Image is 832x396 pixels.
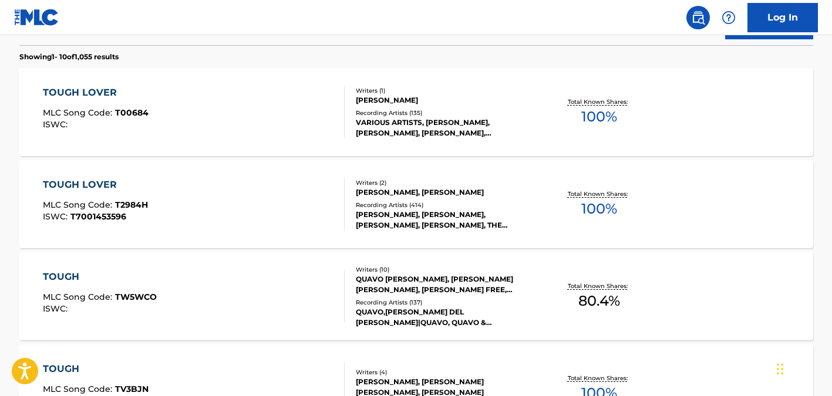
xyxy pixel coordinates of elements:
img: help [722,11,736,25]
div: TOUGH LOVER [43,86,149,100]
span: 80.4 % [578,290,620,312]
div: QUAVO,[PERSON_NAME] DEL [PERSON_NAME]|QUAVO, QUAVO & [PERSON_NAME], [PERSON_NAME], [PERSON_NAME]|... [356,307,533,328]
div: Recording Artists ( 137 ) [356,298,533,307]
p: Showing 1 - 10 of 1,055 results [19,52,119,62]
a: Log In [747,3,818,32]
div: QUAVO [PERSON_NAME], [PERSON_NAME] [PERSON_NAME], [PERSON_NAME] FREE, [PERSON_NAME], [PERSON_NAME... [356,274,533,295]
p: Total Known Shares: [568,282,631,290]
iframe: Chat Widget [773,340,832,396]
div: Writers ( 4 ) [356,368,533,377]
span: ISWC : [43,303,70,314]
span: ISWC : [43,211,70,222]
span: MLC Song Code : [43,199,115,210]
span: TW5WCO [115,292,157,302]
div: [PERSON_NAME], [PERSON_NAME], [PERSON_NAME], [PERSON_NAME], THE LOWLIFES, [PERSON_NAME] [356,209,533,231]
div: Writers ( 10 ) [356,265,533,274]
p: Total Known Shares: [568,189,631,198]
span: T00684 [115,107,149,118]
span: ISWC : [43,119,70,130]
span: MLC Song Code : [43,292,115,302]
span: T2984H [115,199,148,210]
div: [PERSON_NAME], [PERSON_NAME] [356,187,533,198]
div: TOUGH [43,270,157,284]
a: TOUGH LOVERMLC Song Code:T00684ISWC:Writers (1)[PERSON_NAME]Recording Artists (135)VARIOUS ARTIST... [19,68,813,156]
span: 100 % [581,198,617,219]
img: MLC Logo [14,9,59,26]
div: Recording Artists ( 414 ) [356,201,533,209]
span: TV3BJN [115,384,149,394]
div: [PERSON_NAME] [356,95,533,106]
span: T7001453596 [70,211,126,222]
span: MLC Song Code : [43,384,115,394]
span: 100 % [581,106,617,127]
div: Recording Artists ( 135 ) [356,109,533,117]
div: TOUGH [43,362,149,376]
div: TOUGH LOVER [43,178,148,192]
a: TOUGH LOVERMLC Song Code:T2984HISWC:T7001453596Writers (2)[PERSON_NAME], [PERSON_NAME]Recording A... [19,160,813,248]
a: Public Search [686,6,710,29]
div: Drag [777,351,784,387]
div: Writers ( 1 ) [356,86,533,95]
div: Writers ( 2 ) [356,178,533,187]
p: Total Known Shares: [568,374,631,383]
span: MLC Song Code : [43,107,115,118]
a: TOUGHMLC Song Code:TW5WCOISWC:Writers (10)QUAVO [PERSON_NAME], [PERSON_NAME] [PERSON_NAME], [PERS... [19,252,813,340]
img: search [691,11,705,25]
div: Help [717,6,740,29]
div: VARIOUS ARTISTS, [PERSON_NAME], [PERSON_NAME], [PERSON_NAME], [PERSON_NAME] [356,117,533,138]
p: Total Known Shares: [568,97,631,106]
